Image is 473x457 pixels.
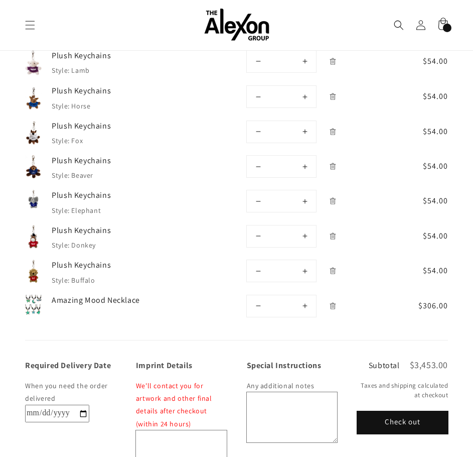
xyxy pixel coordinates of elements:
summary: Menu [19,14,41,36]
span: $54.00 [402,90,448,102]
a: Plush Keychains [52,121,202,132]
a: Remove Plush Keychains - Beaver [324,158,342,175]
a: Plush Keychains [52,225,202,236]
input: Quantity for Plush Keychains [269,51,293,72]
button: Check out [357,411,448,434]
dd: Lamb [71,66,89,75]
img: Plush Keychains [25,50,42,76]
dt: Style: [52,276,70,285]
a: Remove Plush Keychains - Fox [324,123,342,141]
a: Remove Plush Keychains - Buffalo [324,262,342,280]
a: Amazing Mood Necklace [52,295,202,306]
input: Quantity for Plush Keychains [269,190,293,212]
img: Plush Keychains [25,121,42,145]
dd: Beaver [71,171,93,180]
input: Quantity for Plush Keychains [269,86,293,107]
a: Plush Keychains [52,190,202,201]
span: $306.00 [402,300,448,312]
input: Quantity for Plush Keychains [269,260,293,282]
dd: Buffalo [71,276,95,285]
dt: Style: [52,101,70,110]
input: Quantity for Plush Keychains [269,156,293,177]
dd: Fox [71,136,83,145]
dt: Style: [52,136,70,145]
span: $54.00 [402,230,448,242]
dt: Style: [52,66,70,75]
img: Plush Keychains [25,155,42,178]
span: $54.00 [402,55,448,67]
a: Plush Keychains [52,155,202,166]
label: Required Delivery Date [25,361,116,370]
span: $54.00 [402,265,448,277]
img: Plush Keychains [25,190,42,209]
a: Plush Keychains [52,85,202,96]
img: The Alexon Group [204,9,269,42]
img: Plush Keychains [25,225,42,250]
span: $54.00 [402,195,448,207]
dd: Donkey [71,241,96,250]
span: $54.00 [402,126,448,138]
dd: Horse [71,101,90,110]
p: When you need the order delivered [25,380,116,405]
a: Remove Plush Keychains - Horse [324,88,342,105]
label: Special Instructions [247,361,338,370]
input: Quantity for Plush Keychains [269,121,293,143]
label: Imprint Details [136,361,227,370]
dt: Style: [52,206,70,215]
img: Plush Keychains [25,260,42,283]
img: Plush Keychains [25,85,42,110]
dt: Style: [52,171,70,180]
a: Remove Plush Keychains - Lamb [324,53,342,70]
p: We'll contact you for artwork and other final details after checkout (within 24 hours) [136,380,227,430]
a: Remove Plush Keychains - Donkey [324,227,342,245]
a: Plush Keychains [52,50,202,61]
a: Plush Keychains [52,260,202,271]
input: Quantity for Amazing Mood Necklace [269,295,293,317]
a: Remove Plush Keychains - Elephant [324,192,342,210]
p: $3,453.00 [410,361,448,370]
summary: Search [388,14,410,36]
dd: Elephant [71,206,101,215]
small: Taxes and shipping calculated at checkout [357,381,448,400]
input: Quantity for Plush Keychains [269,225,293,247]
h3: Subtotal [369,362,400,370]
dt: Style: [52,241,70,250]
a: Remove Amazing Mood Necklace [324,297,342,315]
p: Any additional notes [247,380,338,392]
span: $54.00 [402,160,448,172]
